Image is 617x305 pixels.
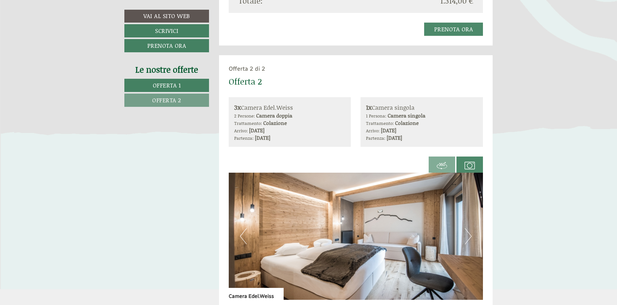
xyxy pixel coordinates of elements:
b: Colazione [263,119,287,127]
b: Colazione [395,119,419,127]
small: Trattamento: [234,120,262,127]
img: camera.svg [465,160,475,171]
img: 360-grad.svg [437,160,447,171]
a: Scrivici [124,24,209,37]
a: Prenota ora [124,39,209,52]
b: [DATE] [255,134,270,141]
div: Le nostre offerte [124,64,209,76]
small: Arrivo: [234,127,248,134]
small: 1 Persona: [366,112,386,119]
b: 3x [234,103,241,112]
small: 2 Persone: [234,112,255,119]
a: Prenota ora [424,23,483,36]
div: Camera singola [366,103,477,112]
a: Vai al sito web [124,10,209,23]
small: Partenza: [366,135,385,141]
div: Offerta 2 [229,76,262,87]
div: Camera Edel.Weiss [234,103,346,112]
button: Previous [240,228,247,244]
small: Trattamento: [366,120,394,127]
small: Arrivo: [366,127,380,134]
b: Camera doppia [256,112,292,119]
span: Offerta 2 [152,96,181,104]
span: Offerta 1 [153,81,181,89]
small: Partenza: [234,135,254,141]
span: Offerta 2 di 2 [229,65,265,72]
b: [DATE] [381,127,396,134]
b: [DATE] [249,127,265,134]
b: Camera singola [388,112,425,119]
b: 1x [366,103,372,112]
div: Camera Edel.Weiss [229,288,284,300]
button: Next [465,228,472,244]
img: image [229,173,483,300]
b: [DATE] [387,134,402,141]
